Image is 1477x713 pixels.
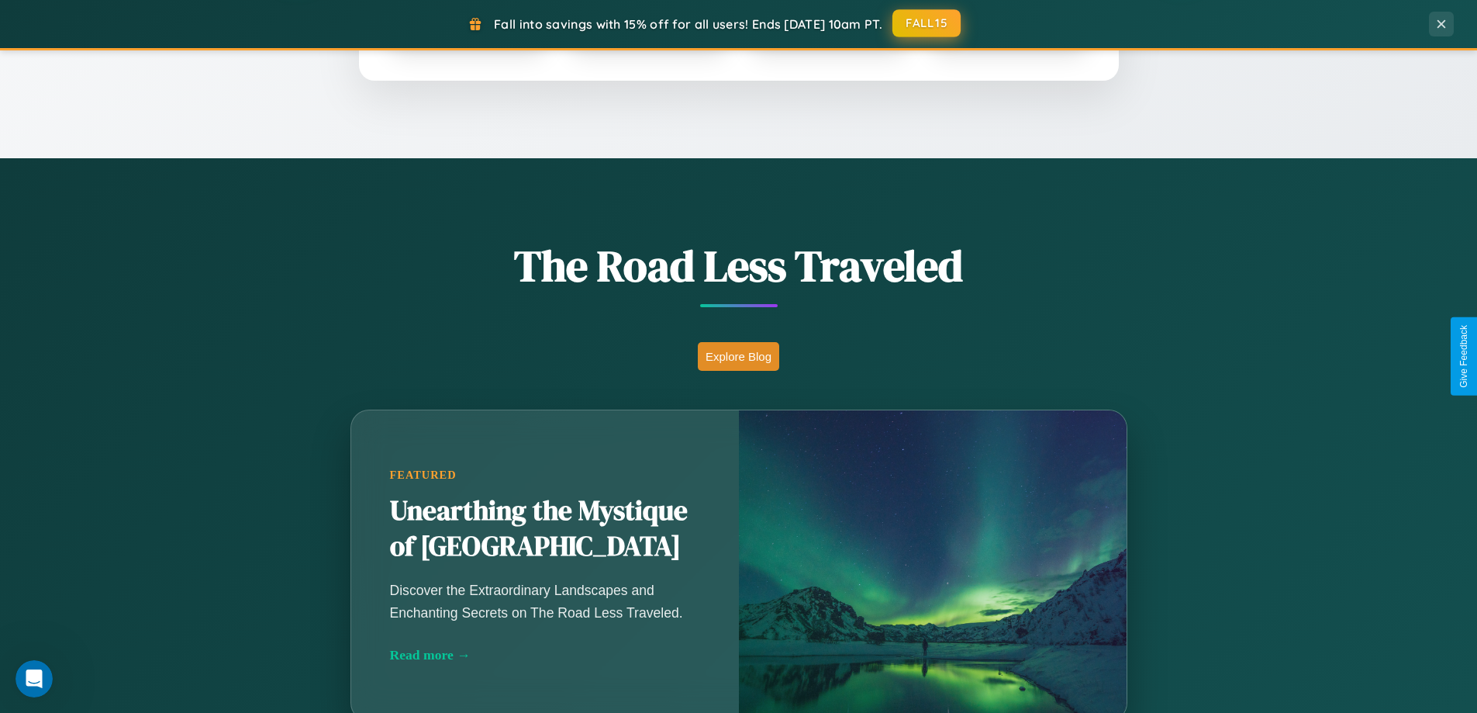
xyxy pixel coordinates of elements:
[390,469,700,482] div: Featured
[390,647,700,663] div: Read more →
[16,660,53,697] iframe: Intercom live chat
[1458,325,1469,388] div: Give Feedback
[390,580,700,623] p: Discover the Extraordinary Landscapes and Enchanting Secrets on The Road Less Traveled.
[698,342,779,371] button: Explore Blog
[494,16,882,32] span: Fall into savings with 15% off for all users! Ends [DATE] 10am PT.
[390,493,700,565] h2: Unearthing the Mystique of [GEOGRAPHIC_DATA]
[892,9,961,37] button: FALL15
[274,236,1204,296] h1: The Road Less Traveled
